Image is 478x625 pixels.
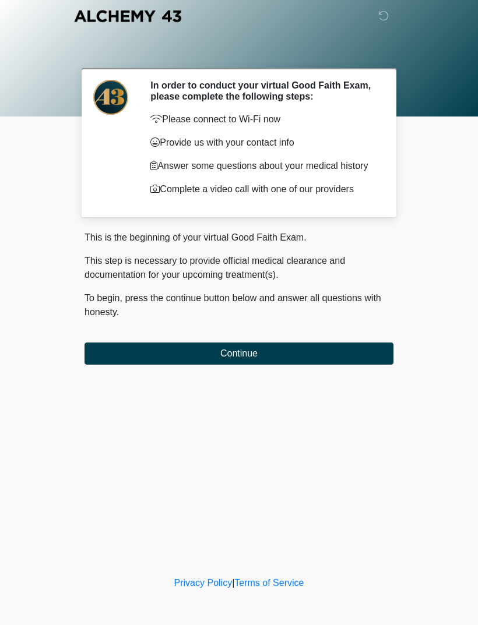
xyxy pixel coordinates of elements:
[150,112,376,126] p: Please connect to Wi-Fi now
[93,80,128,115] img: Agent Avatar
[85,231,393,245] p: This is the beginning of your virtual Good Faith Exam.
[85,254,393,282] p: This step is necessary to provide official medical clearance and documentation for your upcoming ...
[85,291,393,319] p: To begin, press the continue button below and answer all questions with honesty.
[150,80,376,102] h2: In order to conduct your virtual Good Faith Exam, please complete the following steps:
[150,182,376,196] p: Complete a video call with one of our providers
[150,159,376,173] p: Answer some questions about your medical history
[234,578,304,588] a: Terms of Service
[174,578,233,588] a: Privacy Policy
[76,42,402,63] h1: ‎ ‎ ‎ ‎
[85,342,393,365] button: Continue
[73,9,182,23] img: Alchemy 43 Logo
[232,578,234,588] a: |
[150,136,376,150] p: Provide us with your contact info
